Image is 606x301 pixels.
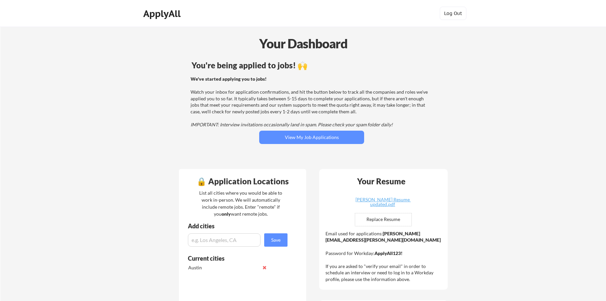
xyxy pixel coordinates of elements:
input: e.g. Los Angeles, CA [188,233,261,247]
div: Current cities [188,255,280,261]
div: Austin [188,264,259,271]
div: Your Dashboard [1,34,606,53]
div: Add cities [188,223,289,229]
div: Your Resume [348,177,414,185]
div: Email used for applications: Password for Workday: If you are asked to "verify your email" in ord... [325,230,443,283]
div: Watch your inbox for application confirmations, and hit the button below to track all the compani... [191,76,431,128]
div: ApplyAll [143,8,183,19]
button: Log Out [440,7,466,20]
em: IMPORTANT: Interview invitations occasionally land in spam. Please check your spam folder daily! [191,122,393,127]
strong: only [222,211,231,217]
strong: ApplyAll123! [374,250,402,256]
strong: [PERSON_NAME][EMAIL_ADDRESS][PERSON_NAME][DOMAIN_NAME] [325,231,441,243]
div: You're being applied to jobs! 🙌 [192,61,432,69]
div: [PERSON_NAME] Resume updated.pdf [343,197,422,207]
div: List all cities where you would be able to work in-person. We will automatically include remote j... [195,189,287,217]
button: View My Job Applications [259,131,364,144]
div: 🔒 Application Locations [181,177,304,185]
strong: We've started applying you to jobs! [191,76,267,82]
a: [PERSON_NAME] Resume updated.pdf [343,197,422,208]
button: Save [264,233,288,247]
